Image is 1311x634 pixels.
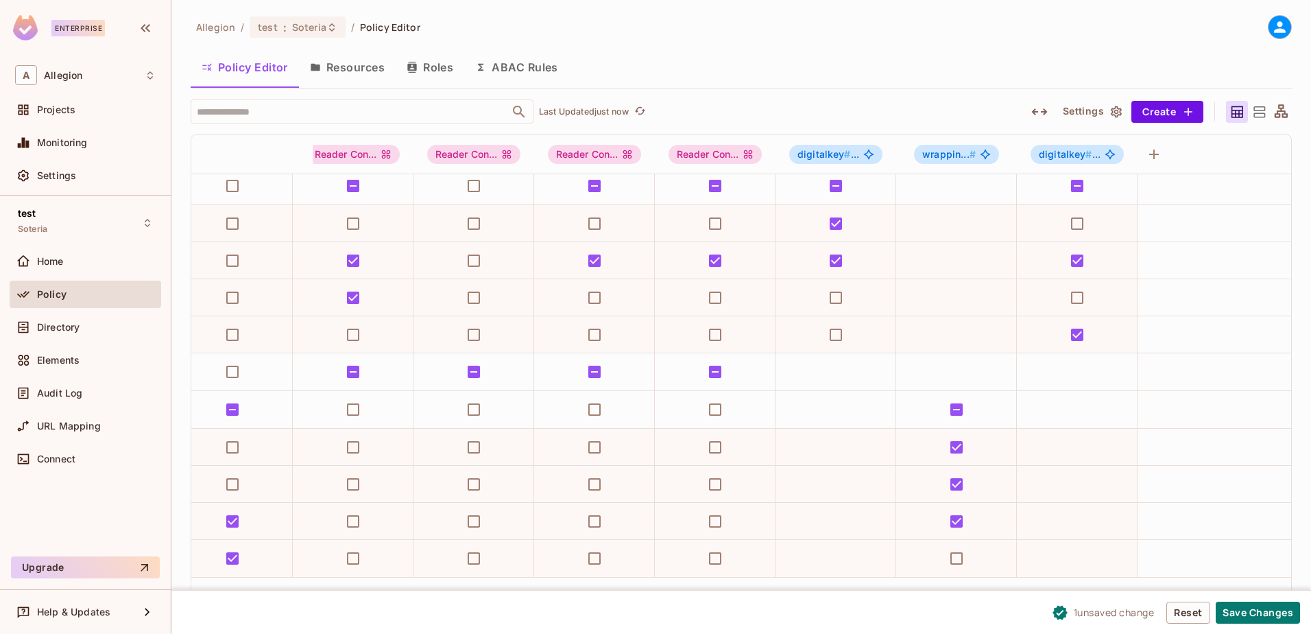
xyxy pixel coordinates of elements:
[914,145,999,164] span: wrappingkey#managekek
[632,104,648,120] button: refresh
[44,70,82,81] span: Workspace: Allegion
[797,148,851,160] span: digitalkey
[18,208,36,219] span: test
[1166,602,1210,624] button: Reset
[37,607,110,618] span: Help & Updates
[191,50,299,84] button: Policy Editor
[282,22,287,33] span: :
[37,421,101,432] span: URL Mapping
[669,145,762,164] span: Reader Configuration User
[427,145,521,164] div: Reader Con...
[11,556,160,578] button: Upgrade
[1057,101,1126,123] button: Settings
[548,145,642,164] span: Reader Configuration Read Only User
[669,145,762,164] div: Reader Con...
[539,106,629,117] p: Last Updated just now
[1085,148,1092,160] span: #
[258,21,278,34] span: test
[1131,101,1203,123] button: Create
[1074,605,1155,620] span: 1 unsaved change
[37,454,75,465] span: Connect
[299,50,396,84] button: Resources
[548,145,642,164] div: Reader Con...
[922,148,976,160] span: wrappin...
[18,224,47,235] span: Soteria
[789,145,882,164] span: digitalkey#downloader
[37,256,64,267] span: Home
[396,50,464,84] button: Roles
[37,170,76,181] span: Settings
[241,21,244,34] li: /
[306,145,400,164] span: Reader Configuration Admin
[797,149,859,160] span: ...
[1039,149,1100,160] span: ...
[196,21,235,34] span: the active workspace
[970,148,976,160] span: #
[1216,602,1300,624] button: Save Changes
[13,15,38,40] img: SReyMgAAAABJRU5ErkJggg==
[37,289,67,300] span: Policy
[306,145,400,164] div: Reader Con...
[360,21,420,34] span: Policy Editor
[427,145,521,164] span: Reader Configuration Factory
[1031,145,1124,164] span: digitalkey#uploader
[15,65,37,85] span: A
[37,104,75,115] span: Projects
[464,50,569,84] button: ABAC Rules
[509,102,529,121] button: Open
[351,21,354,34] li: /
[292,21,326,34] span: Soteria
[634,105,646,119] span: refresh
[37,388,82,399] span: Audit Log
[844,148,850,160] span: #
[629,104,648,120] span: Refresh is not available in edit mode.
[51,20,105,36] div: Enterprise
[1039,148,1092,160] span: digitalkey
[37,137,88,148] span: Monitoring
[37,355,80,366] span: Elements
[37,322,80,333] span: Directory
